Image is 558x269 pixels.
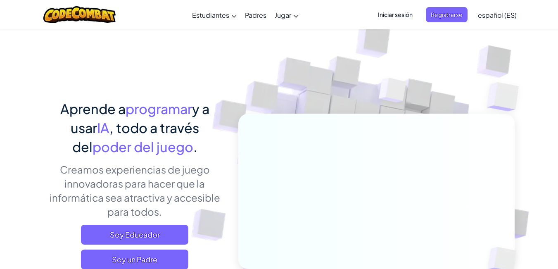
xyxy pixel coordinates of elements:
img: Overlap cubes [470,62,542,132]
button: Registrarse [426,7,468,22]
img: Overlap cubes [363,62,423,123]
span: IA [97,119,109,136]
button: Iniciar sesión [373,7,418,22]
span: poder del juego [93,138,193,155]
span: Estudiantes [192,11,229,19]
a: Padres [241,4,271,26]
a: español (ES) [474,4,521,26]
span: programar [126,100,192,117]
a: Soy Educador [81,225,188,245]
span: Jugar [275,11,291,19]
a: Estudiantes [188,4,241,26]
span: Aprende a [60,100,126,117]
a: Jugar [271,4,303,26]
p: Creamos experiencias de juego innovadoras para hacer que la informática sea atractiva y accesible... [44,162,226,219]
img: CodeCombat logo [43,6,116,23]
span: . [193,138,197,155]
span: español (ES) [478,11,517,19]
span: , todo a través del [72,119,199,155]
